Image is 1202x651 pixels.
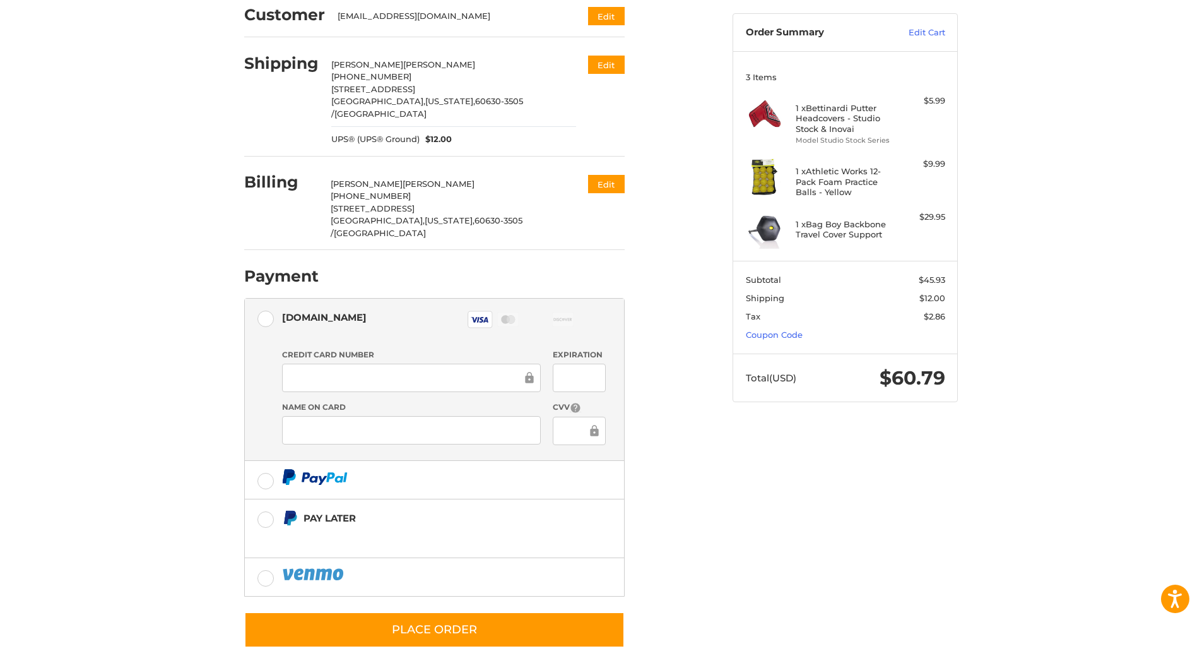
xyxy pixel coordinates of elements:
[746,372,796,384] span: Total (USD)
[282,349,541,361] label: Credit Card Number
[331,133,420,146] span: UPS® (UPS® Ground)
[796,219,892,240] h4: 1 x Bag Boy Backbone Travel Cover Support
[895,211,945,224] div: $29.95
[746,293,784,303] span: Shipping
[588,7,625,25] button: Edit
[334,228,426,238] span: [GEOGRAPHIC_DATA]
[881,27,945,39] a: Edit Cart
[746,330,803,340] a: Coupon Code
[746,275,781,285] span: Subtotal
[924,311,945,321] span: $2.86
[282,510,298,526] img: Pay Later icon
[331,96,523,119] span: 60630-3505 /
[403,179,474,189] span: [PERSON_NAME]
[282,469,348,485] img: PayPal icon
[331,215,522,238] span: 60630-3505 /
[425,96,475,106] span: [US_STATE],
[746,27,881,39] h3: Order Summary
[746,72,945,82] h3: 3 Items
[796,135,892,146] li: Model Studio Stock Series
[553,402,605,414] label: CVV
[331,96,425,106] span: [GEOGRAPHIC_DATA],
[331,59,403,69] span: [PERSON_NAME]
[880,366,945,390] span: $60.79
[331,203,415,213] span: [STREET_ADDRESS]
[282,402,541,413] label: Name on Card
[588,56,625,74] button: Edit
[895,158,945,170] div: $9.99
[338,10,564,23] div: [EMAIL_ADDRESS][DOMAIN_NAME]
[919,293,945,303] span: $12.00
[244,5,325,25] h2: Customer
[331,215,425,225] span: [GEOGRAPHIC_DATA],
[553,349,605,361] label: Expiration
[244,266,319,286] h2: Payment
[919,275,945,285] span: $45.93
[331,191,411,201] span: [PHONE_NUMBER]
[425,215,474,225] span: [US_STATE],
[796,166,892,197] h4: 1 x Athletic Works 12-Pack Foam Practice Balls - Yellow
[282,307,367,328] div: [DOMAIN_NAME]
[331,84,415,94] span: [STREET_ADDRESS]
[244,54,319,73] h2: Shipping
[282,531,546,542] iframe: PayPal Message 1
[334,109,427,119] span: [GEOGRAPHIC_DATA]
[244,172,318,192] h2: Billing
[895,95,945,107] div: $5.99
[746,311,760,321] span: Tax
[588,175,625,193] button: Edit
[331,179,403,189] span: [PERSON_NAME]
[331,71,411,81] span: [PHONE_NUMBER]
[403,59,475,69] span: [PERSON_NAME]
[420,133,452,146] span: $12.00
[796,103,892,134] h4: 1 x Bettinardi Putter Headcovers - Studio Stock & Inovai
[282,566,346,582] img: PayPal icon
[303,508,545,529] div: Pay Later
[244,612,625,648] button: Place Order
